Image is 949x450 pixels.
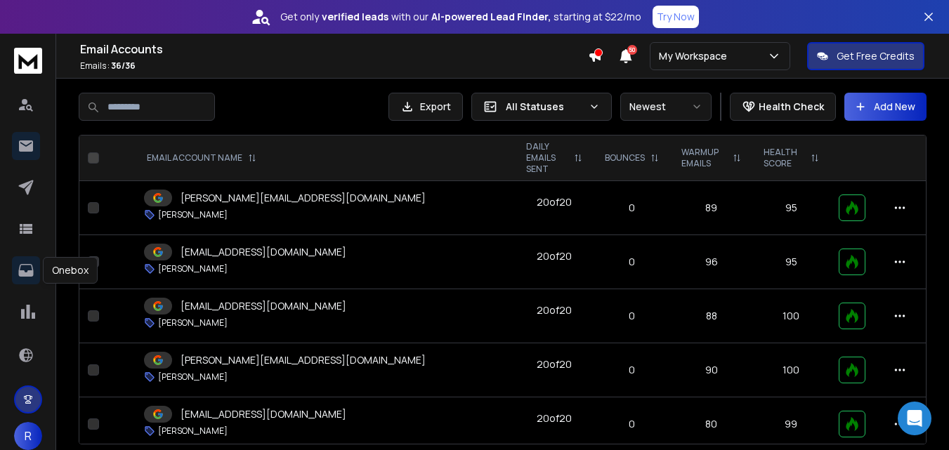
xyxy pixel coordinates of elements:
p: HEALTH SCORE [764,147,805,169]
td: 100 [752,289,830,343]
p: Emails : [80,60,588,72]
p: [PERSON_NAME][EMAIL_ADDRESS][DOMAIN_NAME] [181,353,426,367]
p: Health Check [759,100,824,114]
div: 20 of 20 [537,249,572,263]
p: 0 [602,363,662,377]
div: Open Intercom Messenger [898,402,931,435]
p: My Workspace [659,49,733,63]
td: 95 [752,235,830,289]
td: 96 [670,235,752,289]
div: 20 of 20 [537,357,572,371]
p: [PERSON_NAME] [158,425,228,437]
button: Try Now [653,6,699,28]
p: [EMAIL_ADDRESS][DOMAIN_NAME] [181,299,346,313]
p: [EMAIL_ADDRESS][DOMAIN_NAME] [181,245,346,259]
p: All Statuses [506,100,583,114]
div: EMAIL ACCOUNT NAME [147,152,256,164]
p: 0 [602,201,662,215]
button: R [14,422,42,450]
p: [PERSON_NAME] [158,317,228,329]
td: 90 [670,343,752,397]
button: Health Check [730,93,836,121]
strong: AI-powered Lead Finder, [431,10,551,24]
p: [PERSON_NAME][EMAIL_ADDRESS][DOMAIN_NAME] [181,191,426,205]
td: 95 [752,181,830,235]
button: Export [388,93,463,121]
div: 20 of 20 [537,195,572,209]
p: [EMAIL_ADDRESS][DOMAIN_NAME] [181,407,346,421]
h1: Email Accounts [80,41,588,58]
span: 50 [627,45,637,55]
td: 100 [752,343,830,397]
p: [PERSON_NAME] [158,371,228,383]
p: BOUNCES [605,152,645,164]
p: Try Now [657,10,695,24]
p: Get Free Credits [837,49,915,63]
td: 89 [670,181,752,235]
div: 20 of 20 [537,303,572,317]
p: 0 [602,309,662,323]
p: 0 [602,417,662,431]
p: DAILY EMAILS SENT [526,141,568,175]
button: Get Free Credits [807,42,924,70]
button: Add New [844,93,927,121]
span: 36 / 36 [111,60,136,72]
button: Newest [620,93,712,121]
p: 0 [602,255,662,269]
strong: verified leads [322,10,388,24]
p: WARMUP EMAILS [681,147,727,169]
div: Onebox [43,257,98,284]
div: 20 of 20 [537,411,572,425]
img: logo [14,48,42,74]
p: Get only with our starting at $22/mo [280,10,641,24]
td: 88 [670,289,752,343]
p: [PERSON_NAME] [158,209,228,220]
p: [PERSON_NAME] [158,263,228,274]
